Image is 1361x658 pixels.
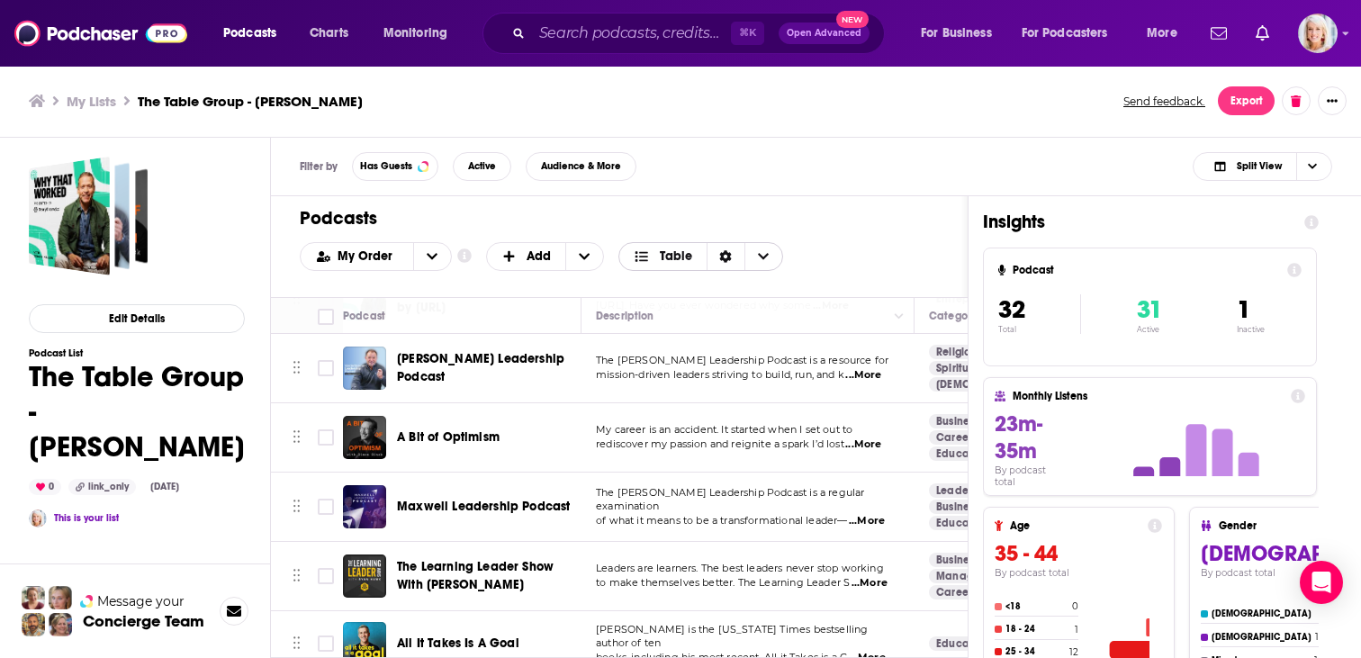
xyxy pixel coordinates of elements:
[1118,94,1211,109] button: Send feedback.
[929,483,1001,498] a: Leadership
[995,410,1042,464] span: 23m-35m
[852,576,888,590] span: ...More
[1212,608,1315,619] h4: [DEMOGRAPHIC_DATA]
[532,19,731,48] input: Search podcasts, credits, & more...
[1075,624,1078,635] h4: 1
[371,19,471,48] button: open menu
[929,585,984,599] a: Careers
[343,347,386,390] a: Vanderbloemen Leadership Podcast
[1318,86,1347,115] button: Show More Button
[291,630,302,657] button: Move
[929,516,996,530] a: Education
[397,350,575,386] a: [PERSON_NAME] Leadership Podcast
[1237,325,1265,334] p: Inactive
[1013,264,1280,276] h4: Podcast
[397,499,570,514] span: Maxwell Leadership Podcast
[67,93,116,110] a: My Lists
[660,250,692,263] span: Table
[596,368,844,381] span: mission-driven leaders striving to build, run, and k
[318,568,334,584] span: Toggle select row
[929,377,1060,392] a: [DEMOGRAPHIC_DATA]
[413,243,451,270] button: open menu
[54,512,119,524] a: This is your list
[301,250,413,263] button: open menu
[1022,21,1108,46] span: For Podcasters
[929,500,986,514] a: Business
[929,414,986,428] a: Business
[845,368,881,383] span: ...More
[998,294,1025,325] span: 32
[29,304,245,333] button: Edit Details
[1010,519,1140,532] h4: Age
[1203,18,1234,49] a: Show notifications dropdown
[618,242,783,271] button: Choose View
[1134,19,1200,48] button: open menu
[360,161,412,171] span: Has Guests
[29,359,245,464] h1: The Table Group - [PERSON_NAME]
[29,509,47,527] a: Ashton Compton
[397,635,519,651] span: All It Takes Is A Goal
[22,613,45,636] img: Jon Profile
[707,243,744,270] div: Sort Direction
[29,479,61,495] div: 0
[1298,14,1338,53] button: Show profile menu
[343,485,386,528] img: Maxwell Leadership Podcast
[1010,19,1134,48] button: open menu
[596,562,884,574] span: Leaders are learners. The best leaders never stop working
[318,429,334,446] span: Toggle select row
[1147,21,1177,46] span: More
[318,360,334,376] span: Toggle select row
[779,23,870,44] button: Open AdvancedNew
[211,19,300,48] button: open menu
[995,567,1162,579] h4: By podcast total
[849,514,885,528] span: ...More
[500,13,902,54] div: Search podcasts, credits, & more...
[1137,294,1162,325] span: 31
[22,586,45,609] img: Sydney Profile
[1137,325,1162,334] p: Active
[929,569,1013,583] a: Management
[929,636,996,651] a: Education
[929,446,996,461] a: Education
[453,152,511,181] button: Active
[383,21,447,46] span: Monitoring
[845,437,881,452] span: ...More
[929,430,984,445] a: Careers
[457,248,472,265] a: Show additional information
[397,351,564,384] span: [PERSON_NAME] Leadership Podcast
[1069,646,1078,658] h4: 12
[14,16,187,50] a: Podchaser - Follow, Share and Rate Podcasts
[83,612,204,630] h3: Concierge Team
[68,479,136,495] div: link_only
[300,160,338,173] h3: Filter by
[343,305,385,327] div: Podcast
[541,161,621,171] span: Audience & More
[298,19,359,48] a: Charts
[343,416,386,459] img: A Bit of Optimism
[1005,624,1071,635] h4: 18 - 24
[397,635,519,653] a: All It Takes Is A Goal
[291,493,302,520] button: Move
[486,242,605,271] button: + Add
[596,623,868,650] span: [PERSON_NAME] is the [US_STATE] Times bestselling author of ten
[343,554,386,598] img: The Learning Leader Show With Ryan Hawk
[338,250,399,263] span: My Order
[138,93,363,110] h3: The Table Group - [PERSON_NAME]
[983,211,1290,233] h1: Insights
[995,540,1162,567] h3: 35 - 44
[1005,646,1066,657] h4: 25 - 34
[29,157,148,275] a: The Table Group - Pat Lencioni
[397,498,570,516] a: Maxwell Leadership Podcast
[596,486,864,513] span: The [PERSON_NAME] Leadership Podcast is a regular examination
[929,361,998,375] a: Spirituality
[527,250,551,263] span: Add
[998,325,1080,334] p: Total
[888,306,910,328] button: Column Actions
[29,347,245,359] h3: Podcast List
[49,586,72,609] img: Jules Profile
[1248,18,1276,49] a: Show notifications dropdown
